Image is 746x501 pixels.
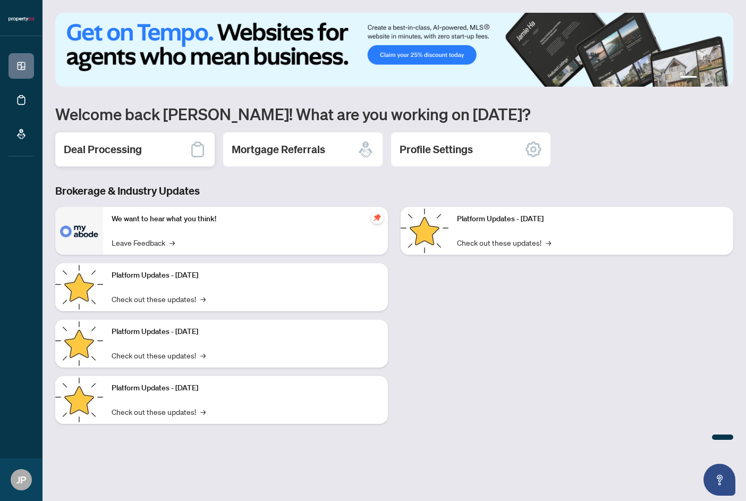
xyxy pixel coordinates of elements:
span: → [546,237,551,248]
img: Platform Updates - June 23, 2025 [401,207,448,255]
button: Open asap [703,464,735,496]
img: Platform Updates - July 8, 2025 [55,376,103,424]
h2: Mortgage Referrals [232,142,325,157]
img: Platform Updates - July 21, 2025 [55,320,103,368]
span: → [200,293,206,305]
h1: Welcome back [PERSON_NAME]! What are you working on [DATE]? [55,104,733,124]
a: Leave Feedback→ [112,237,175,248]
h3: Brokerage & Industry Updates [55,183,733,198]
button: 1 [680,76,697,80]
h2: Profile Settings [400,142,473,157]
span: JP [16,472,26,487]
p: Platform Updates - [DATE] [457,213,725,225]
a: Check out these updates!→ [112,349,206,361]
img: Slide 0 [55,13,733,87]
img: logo [9,16,34,22]
button: 4 [718,76,723,80]
p: We want to hear what you think! [112,213,379,225]
h2: Deal Processing [64,142,142,157]
p: Platform Updates - [DATE] [112,382,379,394]
span: pushpin [371,211,384,224]
a: Check out these updates!→ [112,406,206,417]
span: → [169,237,175,248]
a: Check out these updates!→ [457,237,551,248]
img: We want to hear what you think! [55,207,103,255]
button: 2 [701,76,706,80]
a: Check out these updates!→ [112,293,206,305]
button: 3 [710,76,714,80]
p: Platform Updates - [DATE] [112,270,379,281]
img: Platform Updates - September 16, 2025 [55,263,103,311]
span: → [200,349,206,361]
span: → [200,406,206,417]
p: Platform Updates - [DATE] [112,326,379,338]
